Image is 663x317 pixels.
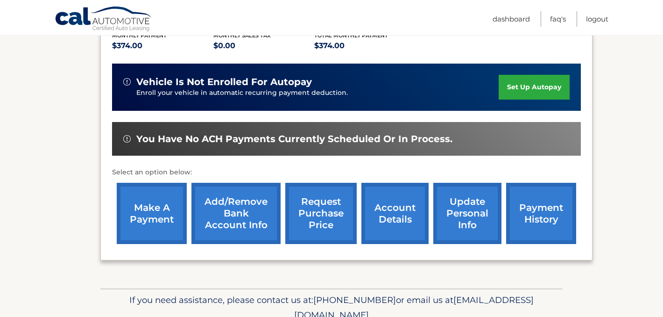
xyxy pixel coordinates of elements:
a: FAQ's [550,11,566,27]
p: $374.00 [314,39,416,52]
a: request purchase price [285,183,357,244]
a: Cal Automotive [55,6,153,33]
a: update personal info [433,183,501,244]
span: vehicle is not enrolled for autopay [136,76,312,88]
span: Monthly sales Tax [213,32,271,39]
span: [PHONE_NUMBER] [313,295,396,305]
span: You have no ACH payments currently scheduled or in process. [136,133,452,145]
span: Total Monthly Payment [314,32,388,39]
a: make a payment [117,183,187,244]
p: $0.00 [213,39,315,52]
p: $374.00 [112,39,213,52]
p: Select an option below: [112,167,581,178]
a: Logout [586,11,608,27]
a: set up autopay [499,75,570,100]
img: alert-white.svg [123,135,131,143]
a: account details [361,183,429,244]
img: alert-white.svg [123,78,131,86]
p: Enroll your vehicle in automatic recurring payment deduction. [136,88,499,98]
a: payment history [506,183,576,244]
span: Monthly Payment [112,32,167,39]
a: Add/Remove bank account info [191,183,281,244]
a: Dashboard [493,11,530,27]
